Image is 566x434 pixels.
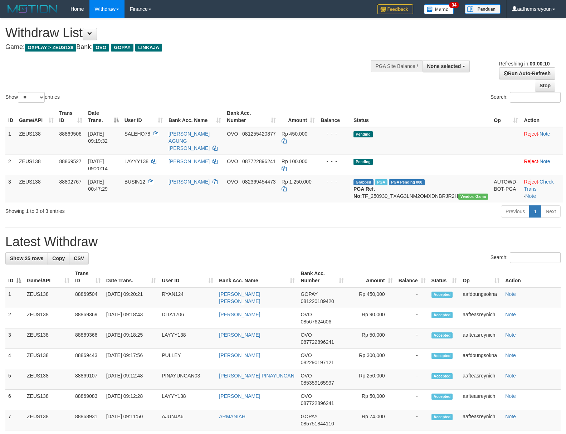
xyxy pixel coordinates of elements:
span: PGA Pending [389,179,425,185]
td: Rp 74,000 [347,410,396,430]
a: Note [525,193,536,199]
span: Copy 081220189420 to clipboard [301,298,334,304]
span: LINKAJA [135,44,162,52]
td: [DATE] 09:11:50 [103,410,159,430]
span: Rp 1.250.000 [282,179,312,185]
th: Bank Acc. Name: activate to sort column ascending [216,267,298,287]
span: 34 [449,2,459,8]
td: 2 [5,308,24,328]
td: LAYYY138 [159,390,216,410]
span: Copy 082290197121 to clipboard [301,360,334,365]
a: Check Trans [524,179,553,192]
span: BUSIN12 [125,179,145,185]
span: Pending [353,131,373,137]
span: [DATE] 09:20:14 [88,159,108,171]
a: [PERSON_NAME] PINAYUNGAN [219,373,294,379]
span: Accepted [431,312,453,318]
th: Bank Acc. Name: activate to sort column ascending [166,107,224,127]
span: OVO [301,352,312,358]
a: Next [541,205,561,218]
span: Pending [353,159,373,165]
td: 88869107 [72,369,103,390]
th: Date Trans.: activate to sort column ascending [103,267,159,287]
h1: Latest Withdraw [5,235,561,249]
span: OVO [301,332,312,338]
span: 88802767 [59,179,82,185]
span: OVO [227,179,238,185]
span: GOPAY [111,44,133,52]
a: Note [505,291,516,297]
td: 88869443 [72,349,103,369]
td: 3 [5,175,16,203]
td: aafteasreynich [460,308,502,328]
span: Accepted [431,353,453,359]
th: Status [351,107,491,127]
th: ID: activate to sort column descending [5,267,24,287]
span: Accepted [431,292,453,298]
a: Previous [501,205,530,218]
span: Accepted [431,332,453,338]
td: - [396,308,429,328]
td: Rp 300,000 [347,349,396,369]
th: Trans ID: activate to sort column ascending [57,107,86,127]
a: [PERSON_NAME] [169,179,210,185]
th: User ID: activate to sort column ascending [159,267,216,287]
td: 3 [5,328,24,349]
a: Reject [524,179,538,185]
td: - [396,328,429,349]
th: Date Trans.: activate to sort column descending [85,107,121,127]
td: PINAYUNGAN03 [159,369,216,390]
th: User ID: activate to sort column ascending [122,107,166,127]
h4: Game: Bank: [5,44,370,51]
span: 88869527 [59,159,82,164]
img: panduan.png [465,4,501,14]
span: Copy 082369454473 to clipboard [242,179,275,185]
a: ARMANIAH [219,414,245,419]
a: Reject [524,131,538,137]
td: 1 [5,287,24,308]
span: OVO [227,131,238,137]
th: Balance: activate to sort column ascending [396,267,429,287]
span: None selected [427,63,461,69]
a: Note [505,352,516,358]
td: aafdoungsokna [460,349,502,369]
td: 88868931 [72,410,103,430]
span: Grabbed [353,179,374,185]
span: Copy 081255420877 to clipboard [242,131,275,137]
td: Rp 50,000 [347,328,396,349]
a: Reject [524,159,538,164]
td: Rp 90,000 [347,308,396,328]
label: Search: [491,252,561,263]
span: 88869506 [59,131,82,137]
select: Showentries [18,92,45,103]
a: [PERSON_NAME] [169,159,210,164]
span: Accepted [431,373,453,379]
td: ZEUS138 [24,410,72,430]
span: Copy 085751844110 to clipboard [301,421,334,426]
td: Rp 450,000 [347,287,396,308]
td: - [396,410,429,430]
span: SALEHO78 [125,131,150,137]
th: Bank Acc. Number: activate to sort column ascending [298,267,346,287]
img: Feedback.jpg [377,4,413,14]
td: [DATE] 09:20:21 [103,287,159,308]
span: OVO [301,393,312,399]
td: - [396,287,429,308]
td: TF_250930_TXAG3LNM2OMXDNBRJR2H [351,175,491,203]
td: ZEUS138 [24,308,72,328]
td: AJUNJA6 [159,410,216,430]
span: Copy 085359165997 to clipboard [301,380,334,386]
label: Show entries [5,92,60,103]
td: 4 [5,349,24,369]
a: Note [505,312,516,317]
td: LAYYY138 [159,328,216,349]
a: [PERSON_NAME] [219,312,260,317]
a: CSV [69,252,89,264]
div: Showing 1 to 3 of 3 entries [5,205,230,215]
span: CSV [74,255,84,261]
td: ZEUS138 [24,390,72,410]
td: PULLEY [159,349,216,369]
th: ID [5,107,16,127]
span: OVO [301,312,312,317]
a: 1 [529,205,541,218]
